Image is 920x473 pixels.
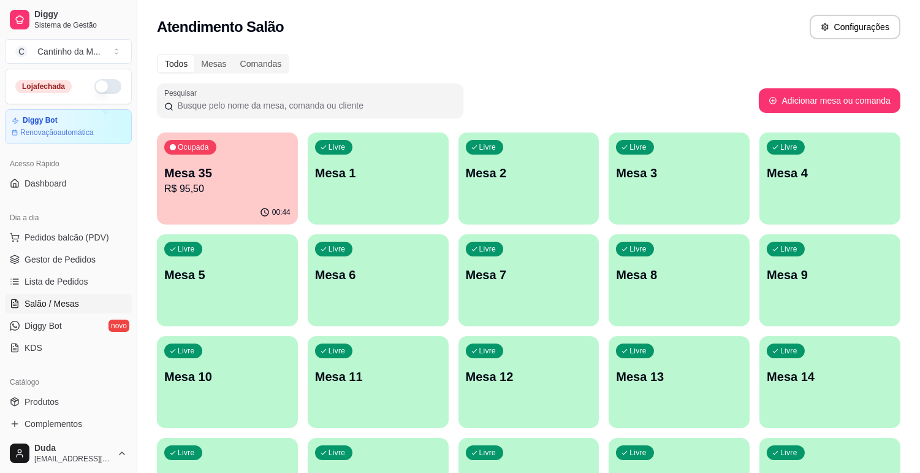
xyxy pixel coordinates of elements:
[629,346,647,356] p: Livre
[780,142,797,152] p: Livre
[780,346,797,356] p: Livre
[629,448,647,458] p: Livre
[178,142,209,152] p: Ocupada
[158,55,194,72] div: Todos
[272,207,291,217] p: 00:44
[157,133,298,225] button: OcupadaMesa 35R$ 95,5000:44
[164,88,201,98] label: Pesquisar
[767,266,893,283] p: Mesa 9
[178,346,195,356] p: Livre
[479,244,496,254] p: Livre
[94,79,121,94] button: Alterar Status
[329,448,346,458] p: Livre
[5,250,132,269] a: Gestor de Pedidos
[25,275,88,288] span: Lista de Pedidos
[173,99,456,112] input: Pesquisar
[178,448,195,458] p: Livre
[157,234,298,326] button: LivreMesa 5
[25,177,67,190] span: Dashboard
[5,109,132,144] a: Diggy BotRenovaçãoautomática
[164,182,291,196] p: R$ 95,50
[157,336,298,428] button: LivreMesa 10
[25,342,42,354] span: KDS
[25,298,79,310] span: Salão / Mesas
[15,45,28,58] span: C
[25,253,96,266] span: Gestor de Pedidos
[629,244,647,254] p: Livre
[616,164,742,182] p: Mesa 3
[20,128,93,137] article: Renovação automática
[308,336,449,428] button: LivreMesa 11
[25,320,62,332] span: Diggy Bot
[780,244,797,254] p: Livre
[5,154,132,174] div: Acesso Rápido
[616,368,742,385] p: Mesa 13
[5,272,132,291] a: Lista de Pedidos
[164,266,291,283] p: Mesa 5
[5,392,132,412] a: Produtos
[466,266,592,283] p: Mesa 7
[759,234,900,326] button: LivreMesa 9
[5,316,132,336] a: Diggy Botnovo
[609,336,750,428] button: LivreMesa 13
[329,346,346,356] p: Livre
[458,336,599,428] button: LivreMesa 12
[25,418,82,430] span: Complementos
[315,368,441,385] p: Mesa 11
[759,133,900,225] button: LivreMesa 4
[810,15,900,39] button: Configurações
[234,55,289,72] div: Comandas
[609,234,750,326] button: LivreMesa 8
[5,228,132,247] button: Pedidos balcão (PDV)
[458,234,599,326] button: LivreMesa 7
[329,142,346,152] p: Livre
[759,336,900,428] button: LivreMesa 14
[479,448,496,458] p: Livre
[5,338,132,358] a: KDS
[194,55,233,72] div: Mesas
[616,266,742,283] p: Mesa 8
[479,142,496,152] p: Livre
[466,368,592,385] p: Mesa 12
[609,133,750,225] button: LivreMesa 3
[308,234,449,326] button: LivreMesa 6
[308,133,449,225] button: LivreMesa 1
[5,372,132,392] div: Catálogo
[25,231,109,244] span: Pedidos balcão (PDV)
[767,368,893,385] p: Mesa 14
[5,439,132,468] button: Duda[EMAIL_ADDRESS][DOMAIN_NAME]
[5,174,132,193] a: Dashboard
[780,448,797,458] p: Livre
[178,244,195,254] p: Livre
[629,142,647,152] p: Livre
[5,5,132,34] a: DiggySistema de Gestão
[34,454,112,464] span: [EMAIL_ADDRESS][DOMAIN_NAME]
[5,208,132,228] div: Dia a dia
[34,20,127,30] span: Sistema de Gestão
[466,164,592,182] p: Mesa 2
[315,164,441,182] p: Mesa 1
[5,414,132,434] a: Complementos
[15,80,72,93] div: Loja fechada
[34,9,127,20] span: Diggy
[759,88,900,113] button: Adicionar mesa ou comanda
[164,164,291,182] p: Mesa 35
[767,164,893,182] p: Mesa 4
[458,133,599,225] button: LivreMesa 2
[25,396,59,408] span: Produtos
[34,443,112,454] span: Duda
[329,244,346,254] p: Livre
[37,45,101,58] div: Cantinho da M ...
[315,266,441,283] p: Mesa 6
[23,116,58,125] article: Diggy Bot
[5,39,132,64] button: Select a team
[157,17,284,37] h2: Atendimento Salão
[5,294,132,313] a: Salão / Mesas
[164,368,291,385] p: Mesa 10
[479,346,496,356] p: Livre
